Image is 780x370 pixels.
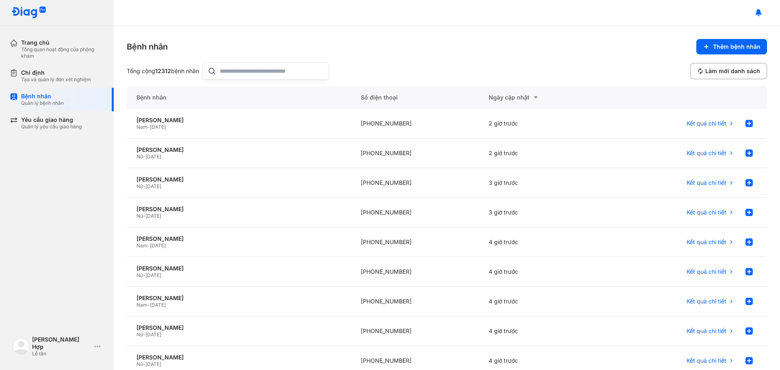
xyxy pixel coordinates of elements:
[136,302,147,308] span: Nam
[136,154,143,160] span: Nữ
[21,46,104,59] div: Tổng quan hoạt động của phòng khám
[687,238,726,246] span: Kết quả chi tiết
[32,336,91,351] div: [PERSON_NAME] Hợp
[143,331,145,338] span: -
[351,198,479,227] div: [PHONE_NUMBER]
[687,357,726,364] span: Kết quả chi tiết
[143,213,145,219] span: -
[136,354,341,361] div: [PERSON_NAME]
[136,213,143,219] span: Nữ
[479,227,607,257] div: 4 giờ trước
[127,41,168,52] div: Bệnh nhân
[351,257,479,287] div: [PHONE_NUMBER]
[687,327,726,335] span: Kết quả chi tiết
[351,287,479,316] div: [PHONE_NUMBER]
[713,43,760,50] span: Thêm bệnh nhân
[687,120,726,127] span: Kết quả chi tiết
[136,361,143,367] span: Nữ
[150,302,166,308] span: [DATE]
[136,324,341,331] div: [PERSON_NAME]
[136,206,341,213] div: [PERSON_NAME]
[21,116,82,123] div: Yêu cầu giao hàng
[145,154,161,160] span: [DATE]
[479,109,607,138] div: 2 giờ trước
[136,124,147,130] span: Nam
[136,242,147,249] span: Nam
[705,67,760,75] span: Làm mới danh sách
[145,361,161,367] span: [DATE]
[145,183,161,189] span: [DATE]
[127,67,199,75] div: Tổng cộng bệnh nhân
[136,146,341,154] div: [PERSON_NAME]
[136,235,341,242] div: [PERSON_NAME]
[687,209,726,216] span: Kết quả chi tiết
[150,124,166,130] span: [DATE]
[351,168,479,198] div: [PHONE_NUMBER]
[687,298,726,305] span: Kết quả chi tiết
[479,138,607,168] div: 2 giờ trước
[479,287,607,316] div: 4 giờ trước
[136,176,341,183] div: [PERSON_NAME]
[143,361,145,367] span: -
[21,93,64,100] div: Bệnh nhân
[11,6,46,19] img: logo
[127,86,351,109] div: Bệnh nhân
[21,69,91,76] div: Chỉ định
[479,316,607,346] div: 4 giờ trước
[13,338,29,355] img: logo
[21,39,104,46] div: Trang chủ
[479,198,607,227] div: 3 giờ trước
[136,294,341,302] div: [PERSON_NAME]
[147,242,150,249] span: -
[136,183,143,189] span: Nữ
[687,149,726,157] span: Kết quả chi tiết
[150,242,166,249] span: [DATE]
[21,76,91,83] div: Tạo và quản lý đơn xét nghiệm
[479,168,607,198] div: 3 giờ trước
[351,138,479,168] div: [PHONE_NUMBER]
[21,123,82,130] div: Quản lý yêu cầu giao hàng
[145,272,161,278] span: [DATE]
[136,331,143,338] span: Nữ
[351,86,479,109] div: Số điện thoại
[147,302,150,308] span: -
[351,109,479,138] div: [PHONE_NUMBER]
[145,331,161,338] span: [DATE]
[21,100,64,106] div: Quản lý bệnh nhân
[143,272,145,278] span: -
[145,213,161,219] span: [DATE]
[687,179,726,186] span: Kết quả chi tiết
[32,351,91,357] div: Lễ tân
[690,63,767,79] button: Làm mới danh sách
[489,93,597,102] div: Ngày cập nhật
[351,316,479,346] div: [PHONE_NUMBER]
[143,154,145,160] span: -
[696,39,767,54] button: Thêm bệnh nhân
[136,272,143,278] span: Nữ
[143,183,145,189] span: -
[687,268,726,275] span: Kết quả chi tiết
[155,67,171,74] span: 12312
[351,227,479,257] div: [PHONE_NUMBER]
[136,265,341,272] div: [PERSON_NAME]
[147,124,150,130] span: -
[136,117,341,124] div: [PERSON_NAME]
[479,257,607,287] div: 4 giờ trước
